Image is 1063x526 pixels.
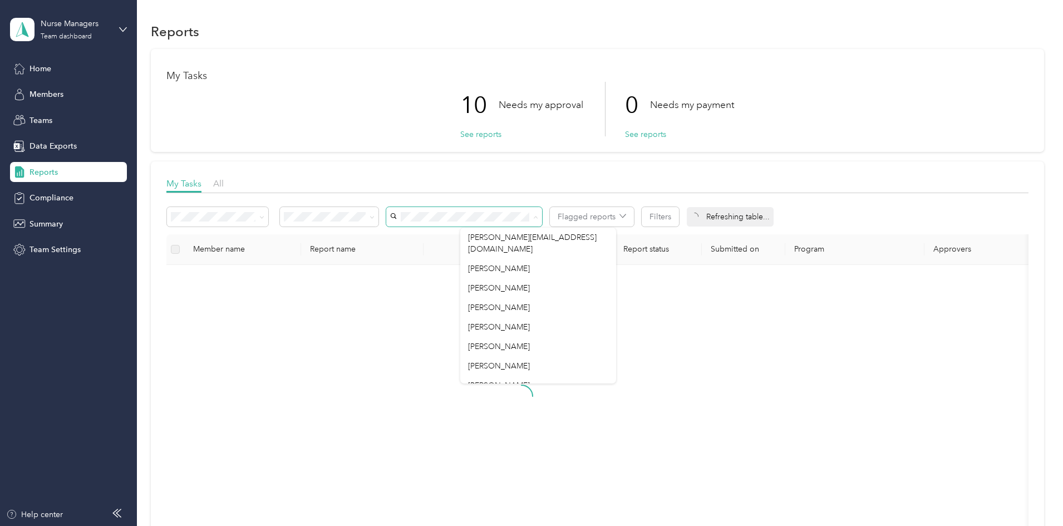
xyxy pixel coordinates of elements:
[41,33,92,40] div: Team dashboard
[468,342,530,351] span: [PERSON_NAME]
[29,244,81,255] span: Team Settings
[29,192,73,204] span: Compliance
[6,509,63,520] button: Help center
[687,207,774,227] div: Refreshing table...
[550,207,634,227] button: Flagged reports
[468,381,530,390] span: [PERSON_NAME]
[468,322,530,332] span: [PERSON_NAME]
[468,361,530,371] span: [PERSON_NAME]
[166,178,201,189] span: My Tasks
[642,207,679,227] button: Filters
[650,98,734,112] p: Needs my payment
[468,233,597,254] span: [PERSON_NAME][EMAIL_ADDRESS][DOMAIN_NAME]
[924,234,1036,265] th: Approvers
[193,244,292,254] div: Member name
[151,26,199,37] h1: Reports
[460,129,501,140] button: See reports
[29,63,51,75] span: Home
[184,234,301,265] th: Member name
[499,98,583,112] p: Needs my approval
[625,129,666,140] button: See reports
[29,115,52,126] span: Teams
[1001,464,1063,526] iframe: Everlance-gr Chat Button Frame
[460,82,499,129] p: 10
[785,234,924,265] th: Program
[29,89,63,100] span: Members
[301,234,424,265] th: Report name
[432,244,498,254] div: Total
[599,244,693,254] span: Report status
[29,140,77,152] span: Data Exports
[166,70,1028,82] h1: My Tasks
[213,178,224,189] span: All
[468,303,530,312] span: [PERSON_NAME]
[468,283,530,293] span: [PERSON_NAME]
[702,234,785,265] th: Submitted on
[41,18,110,30] div: Nurse Managers
[625,82,650,129] p: 0
[468,264,530,273] span: [PERSON_NAME]
[29,166,58,178] span: Reports
[29,218,63,230] span: Summary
